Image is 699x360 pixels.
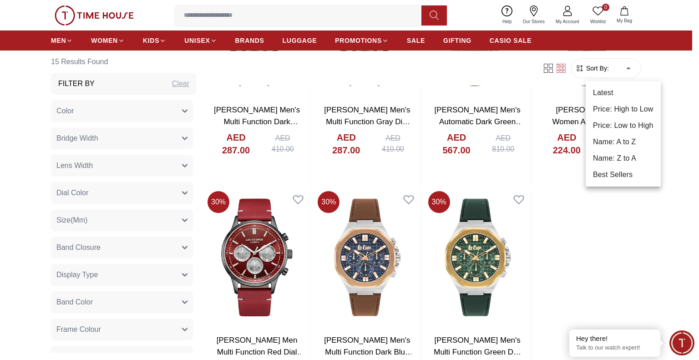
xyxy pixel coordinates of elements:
[586,117,661,134] li: Price: Low to High
[586,134,661,150] li: Name: A to Z
[576,334,653,343] div: Hey there!
[586,101,661,117] li: Price: High to Low
[586,85,661,101] li: Latest
[669,330,694,355] div: Chat Widget
[586,150,661,167] li: Name: Z to A
[586,167,661,183] li: Best Sellers
[576,344,653,352] p: Talk to our watch expert!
